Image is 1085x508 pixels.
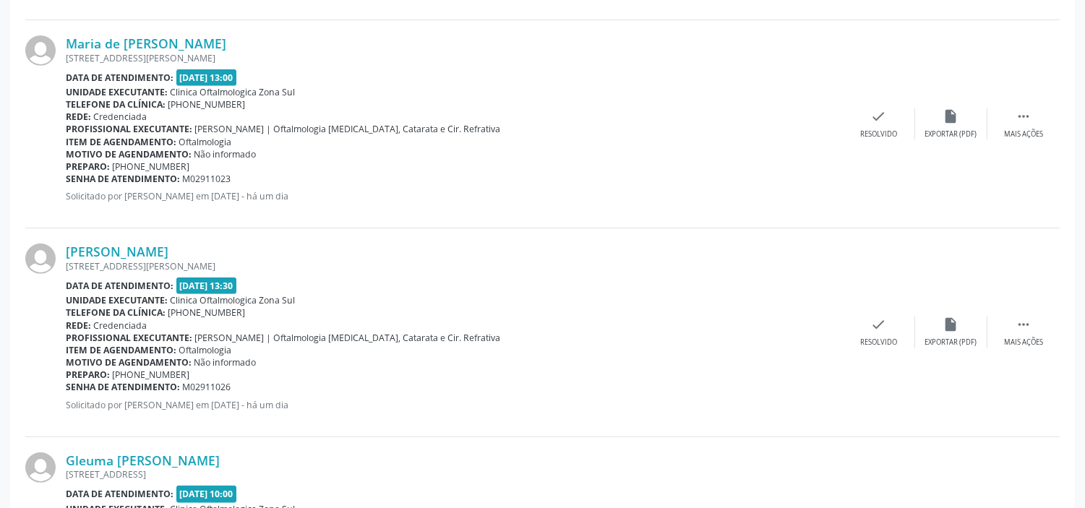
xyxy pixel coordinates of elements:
[25,452,56,483] img: img
[943,108,959,124] i: insert_drive_file
[1016,317,1032,332] i: 
[66,306,166,319] b: Telefone da clínica:
[194,356,257,369] span: Não informado
[66,356,192,369] b: Motivo de agendamento:
[1004,129,1043,139] div: Mais ações
[183,381,231,393] span: M02911026
[195,332,501,344] span: [PERSON_NAME] | Oftalmologia [MEDICAL_DATA], Catarata e Cir. Refrativa
[66,148,192,160] b: Motivo de agendamento:
[66,399,843,411] p: Solicitado por [PERSON_NAME] em [DATE] - há um dia
[66,488,173,500] b: Data de atendimento:
[66,190,843,202] p: Solicitado por [PERSON_NAME] em [DATE] - há um dia
[925,337,977,348] div: Exportar (PDF)
[66,52,843,64] div: [STREET_ADDRESS][PERSON_NAME]
[66,111,91,123] b: Rede:
[66,260,843,272] div: [STREET_ADDRESS][PERSON_NAME]
[113,369,190,381] span: [PHONE_NUMBER]
[171,294,296,306] span: Clinica Oftalmologica Zona Sul
[860,337,897,348] div: Resolvido
[25,35,56,66] img: img
[66,72,173,84] b: Data de atendimento:
[66,319,91,332] b: Rede:
[66,98,166,111] b: Telefone da clínica:
[171,86,296,98] span: Clinica Oftalmologica Zona Sul
[176,277,237,294] span: [DATE] 13:30
[66,452,220,468] a: Gleuma [PERSON_NAME]
[176,69,237,86] span: [DATE] 13:00
[66,136,176,148] b: Item de agendamento:
[66,123,192,135] b: Profissional executante:
[195,123,501,135] span: [PERSON_NAME] | Oftalmologia [MEDICAL_DATA], Catarata e Cir. Refrativa
[1004,337,1043,348] div: Mais ações
[66,294,168,306] b: Unidade executante:
[183,173,231,185] span: M02911023
[66,468,843,481] div: [STREET_ADDRESS]
[1016,108,1032,124] i: 
[66,35,226,51] a: Maria de [PERSON_NAME]
[94,319,147,332] span: Credenciada
[66,344,176,356] b: Item de agendamento:
[860,129,897,139] div: Resolvido
[943,317,959,332] i: insert_drive_file
[25,244,56,274] img: img
[179,136,232,148] span: Oftalmologia
[66,381,180,393] b: Senha de atendimento:
[66,244,168,259] a: [PERSON_NAME]
[871,317,887,332] i: check
[66,160,110,173] b: Preparo:
[168,98,246,111] span: [PHONE_NUMBER]
[66,86,168,98] b: Unidade executante:
[925,129,977,139] div: Exportar (PDF)
[66,369,110,381] b: Preparo:
[194,148,257,160] span: Não informado
[66,173,180,185] b: Senha de atendimento:
[113,160,190,173] span: [PHONE_NUMBER]
[94,111,147,123] span: Credenciada
[168,306,246,319] span: [PHONE_NUMBER]
[871,108,887,124] i: check
[66,332,192,344] b: Profissional executante:
[66,280,173,292] b: Data de atendimento:
[176,486,237,502] span: [DATE] 10:00
[179,344,232,356] span: Oftalmologia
